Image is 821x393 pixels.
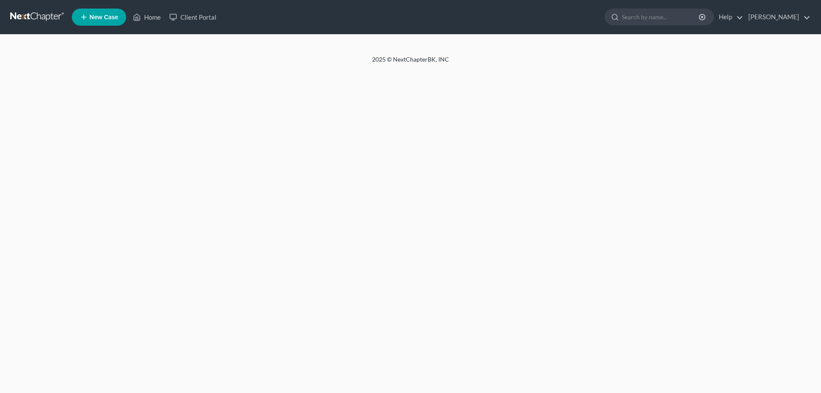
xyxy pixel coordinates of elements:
[167,55,654,71] div: 2025 © NextChapterBK, INC
[744,9,810,25] a: [PERSON_NAME]
[622,9,700,25] input: Search by name...
[715,9,743,25] a: Help
[129,9,165,25] a: Home
[165,9,221,25] a: Client Portal
[89,14,118,21] span: New Case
